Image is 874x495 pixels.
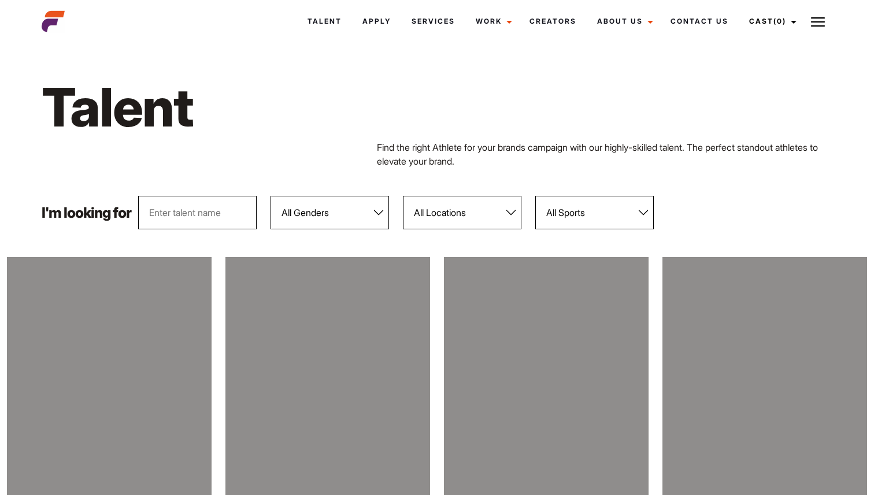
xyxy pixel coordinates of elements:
input: Enter talent name [138,196,257,229]
a: Apply [352,6,401,37]
img: Burger icon [811,15,825,29]
a: About Us [587,6,660,37]
a: Services [401,6,465,37]
p: Find the right Athlete for your brands campaign with our highly-skilled talent. The perfect stand... [377,140,832,168]
p: I'm looking for [42,206,131,220]
a: Cast(0) [739,6,803,37]
span: (0) [773,17,786,25]
h1: Talent [42,74,497,140]
a: Work [465,6,519,37]
a: Talent [297,6,352,37]
a: Creators [519,6,587,37]
img: cropped-aefm-brand-fav-22-square.png [42,10,65,33]
a: Contact Us [660,6,739,37]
